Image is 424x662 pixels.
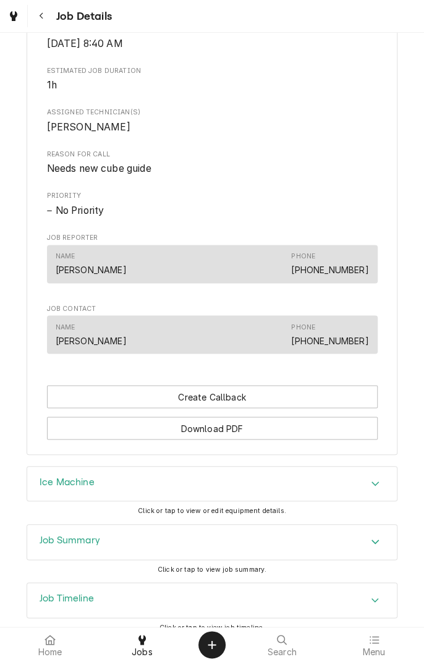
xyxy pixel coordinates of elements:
span: Job Reporter [47,233,378,243]
a: Menu [329,630,420,660]
a: Jobs [97,630,188,660]
a: Home [5,630,96,660]
div: Accordion Header [27,583,397,617]
div: Job Timeline [27,582,397,618]
span: Estimated Job Duration [47,66,378,76]
div: Contact [47,245,378,282]
span: [DATE] 8:40 AM [47,38,123,49]
button: Accordion Details Expand Trigger [27,467,397,501]
div: Assigned Technician(s) [47,108,378,134]
div: Name [56,252,127,276]
div: Name [56,322,127,347]
div: Contact [47,315,378,353]
span: Click or tap to view or edit equipment details. [138,506,286,514]
span: Job Details [53,8,112,25]
button: Navigate back [30,5,53,27]
span: Last Modified [47,36,378,51]
button: Download PDF [47,417,378,439]
div: Button Group Row [47,408,378,439]
div: Priority [47,191,378,218]
span: Job Contact [47,303,378,313]
div: Ice Machine [27,466,397,502]
div: Accordion Header [27,467,397,501]
span: Menu [362,647,385,657]
div: No Priority [47,203,378,218]
div: [PERSON_NAME] [56,263,127,276]
span: Reason For Call [47,150,378,159]
span: Needs new cube guide [47,163,151,174]
div: Button Group [47,385,378,439]
span: Priority [47,191,378,201]
button: Accordion Details Expand Trigger [27,525,397,559]
div: Reason For Call [47,150,378,176]
span: Assigned Technician(s) [47,108,378,117]
div: Job Summary [27,524,397,560]
div: [PERSON_NAME] [56,334,127,347]
span: [PERSON_NAME] [47,121,130,133]
button: Accordion Details Expand Trigger [27,583,397,617]
div: Job Reporter [47,233,378,289]
div: Button Group Row [47,385,378,408]
span: Priority [47,203,378,218]
span: Click or tap to view job timeline. [159,623,265,631]
a: [PHONE_NUMBER] [291,265,368,275]
span: Assigned Technician(s) [47,120,378,135]
span: Estimated Job Duration [47,78,378,93]
span: Reason For Call [47,161,378,176]
h3: Job Timeline [40,593,94,605]
div: Phone [291,252,315,261]
div: Phone [291,252,368,276]
a: Go to Jobs [2,5,25,27]
span: Jobs [132,647,153,657]
a: [PHONE_NUMBER] [291,335,368,346]
span: Search [268,647,297,657]
div: Phone [291,322,315,332]
span: Click or tap to view job summary. [158,565,266,573]
div: Name [56,252,75,261]
div: Estimated Job Duration [47,66,378,93]
div: Accordion Header [27,525,397,559]
span: 1h [47,79,57,91]
div: Name [56,322,75,332]
button: Create Callback [47,385,378,408]
h3: Ice Machine [40,477,95,488]
span: Home [38,647,62,657]
div: Job Contact [47,303,378,359]
div: Phone [291,322,368,347]
div: Job Contact List [47,315,378,359]
button: Create Object [198,631,226,658]
div: Job Reporter List [47,245,378,288]
div: Last Modified [47,24,378,51]
a: Search [237,630,328,660]
h3: Job Summary [40,535,100,546]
